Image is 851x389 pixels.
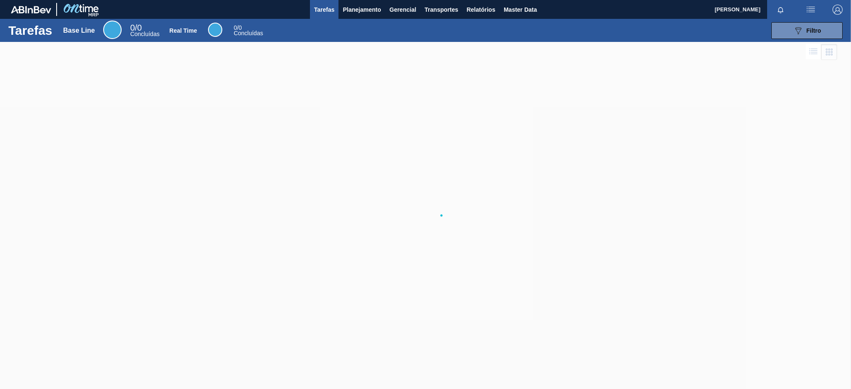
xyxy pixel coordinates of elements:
span: 0 [234,24,237,31]
span: Filtro [807,27,821,34]
img: Logout [833,5,843,15]
span: Tarefas [314,5,335,15]
div: Real Time [234,25,263,36]
div: Real Time [208,23,222,37]
span: / 0 [130,23,142,32]
h1: Tarefas [8,26,52,35]
img: userActions [806,5,816,15]
img: TNhmsLtSVTkK8tSr43FrP2fwEKptu5GPRR3wAAAABJRU5ErkJggg== [11,6,51,13]
span: Concluídas [130,31,159,37]
span: Transportes [424,5,458,15]
span: / 0 [234,24,242,31]
span: Relatórios [466,5,495,15]
div: Real Time [169,27,197,34]
div: Base Line [63,27,95,34]
span: Concluídas [234,30,263,36]
button: Filtro [771,22,843,39]
span: 0 [130,23,135,32]
button: Notificações [767,4,794,16]
span: Master Data [504,5,537,15]
div: Base Line [103,21,122,39]
span: Planejamento [343,5,381,15]
div: Base Line [130,24,159,37]
span: Gerencial [390,5,416,15]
